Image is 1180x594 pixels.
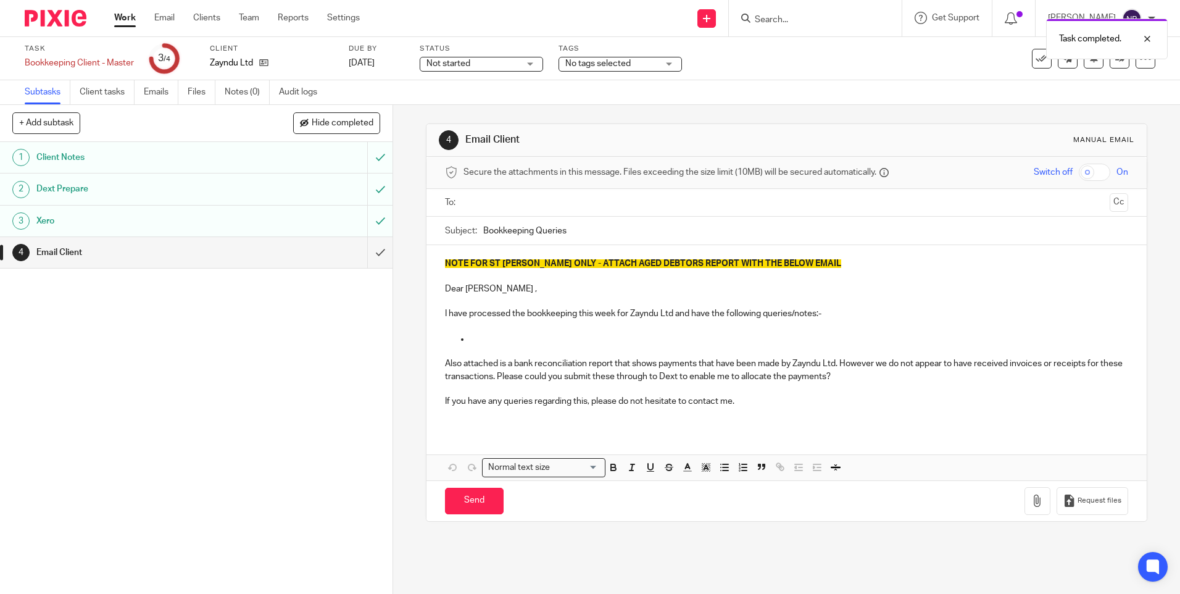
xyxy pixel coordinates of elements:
input: Send [445,488,504,514]
a: Client tasks [80,80,135,104]
h1: Client Notes [36,148,249,167]
label: Status [420,44,543,54]
p: I have processed the bookkeeping this week for Zayndu Ltd and have the following queries/notes:- [445,307,1128,320]
a: Reports [278,12,309,24]
h1: Email Client [465,133,813,146]
button: Cc [1110,193,1128,212]
p: If you have any queries regarding this, please do not hesitate to contact me. [445,395,1128,408]
a: Emails [144,80,178,104]
div: 2 [12,181,30,198]
h1: Dext Prepare [36,180,249,198]
img: svg%3E [1122,9,1142,28]
span: [DATE] [349,59,375,67]
p: Zayndu Ltd [210,57,253,69]
div: 3 [158,51,170,65]
div: Manual email [1073,135,1134,145]
h1: Email Client [36,243,249,262]
span: Normal text size [485,461,552,474]
a: Notes (0) [225,80,270,104]
span: No tags selected [565,59,631,68]
a: Work [114,12,136,24]
a: Audit logs [279,80,326,104]
p: Dear [PERSON_NAME] , [445,283,1128,295]
span: Not started [426,59,470,68]
span: On [1116,166,1128,178]
label: Client [210,44,333,54]
label: Tags [559,44,682,54]
img: Pixie [25,10,86,27]
span: Secure the attachments in this message. Files exceeding the size limit (10MB) will be secured aut... [463,166,876,178]
span: Switch off [1034,166,1073,178]
div: 1 [12,149,30,166]
label: Subject: [445,225,477,237]
div: Search for option [482,458,605,477]
label: Task [25,44,134,54]
label: To: [445,196,459,209]
h1: Xero [36,212,249,230]
button: Request files [1057,487,1128,515]
div: 3 [12,212,30,230]
p: Task completed. [1059,33,1121,45]
a: Email [154,12,175,24]
a: Subtasks [25,80,70,104]
div: 4 [12,244,30,261]
span: Hide completed [312,119,373,128]
div: Bookkeeping Client - Master [25,57,134,69]
input: Search for option [554,461,598,474]
a: Settings [327,12,360,24]
a: Clients [193,12,220,24]
a: Files [188,80,215,104]
span: Request files [1078,496,1121,506]
button: Hide completed [293,112,380,133]
div: 4 [439,130,459,150]
button: + Add subtask [12,112,80,133]
a: Team [239,12,259,24]
small: /4 [164,56,170,62]
p: Also attached is a bank reconciliation report that shows payments that have been made by Zayndu L... [445,358,1128,383]
label: Due by [349,44,404,54]
span: NOTE FOR ST [PERSON_NAME] ONLY - ATTACH AGED DEBTORS REPORT WITH THE BELOW EMAIL [445,259,841,268]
